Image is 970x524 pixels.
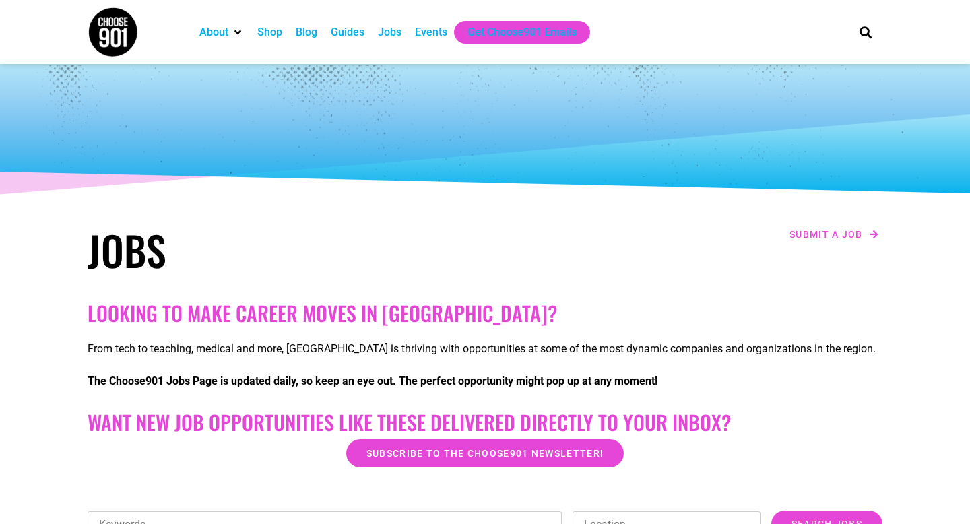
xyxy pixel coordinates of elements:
span: Subscribe to the Choose901 newsletter! [366,449,604,458]
nav: Main nav [193,21,837,44]
div: About [193,21,251,44]
a: About [199,24,228,40]
h2: Looking to make career moves in [GEOGRAPHIC_DATA]? [88,301,882,325]
a: Get Choose901 Emails [467,24,577,40]
a: Submit a job [785,226,882,243]
p: From tech to teaching, medical and more, [GEOGRAPHIC_DATA] is thriving with opportunities at some... [88,341,882,357]
a: Events [415,24,447,40]
div: Search [855,21,877,43]
a: Jobs [378,24,401,40]
h2: Want New Job Opportunities like these Delivered Directly to your Inbox? [88,410,882,434]
h1: Jobs [88,226,478,274]
strong: The Choose901 Jobs Page is updated daily, so keep an eye out. The perfect opportunity might pop u... [88,374,657,387]
a: Guides [331,24,364,40]
a: Subscribe to the Choose901 newsletter! [346,439,624,467]
a: Shop [257,24,282,40]
a: Blog [296,24,317,40]
span: Submit a job [789,230,863,239]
